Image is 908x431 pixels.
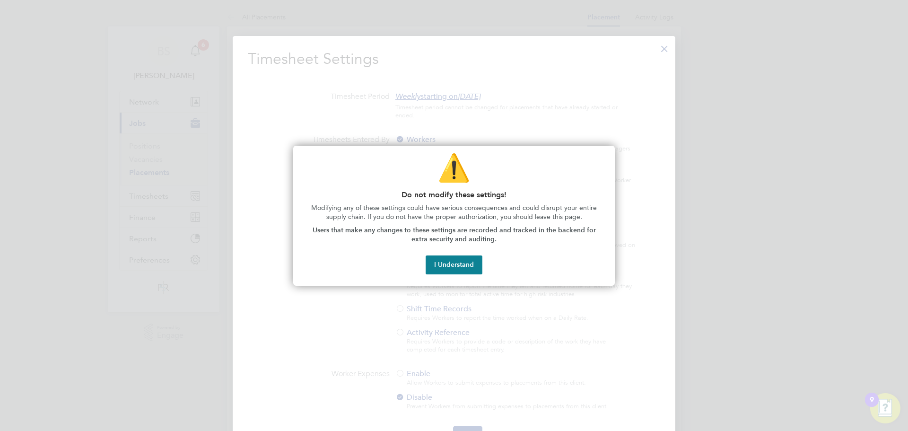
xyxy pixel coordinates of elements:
[305,203,603,222] p: Modifying any of these settings could have serious consequences and could disrupt your entire sup...
[305,150,603,186] p: ⚠️
[305,190,603,199] p: Do not modify these settings!
[426,255,482,274] button: I Understand
[293,146,615,286] div: Do not modify these settings!
[313,226,598,244] strong: Users that make any changes to these settings are recorded and tracked in the backend for extra s...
